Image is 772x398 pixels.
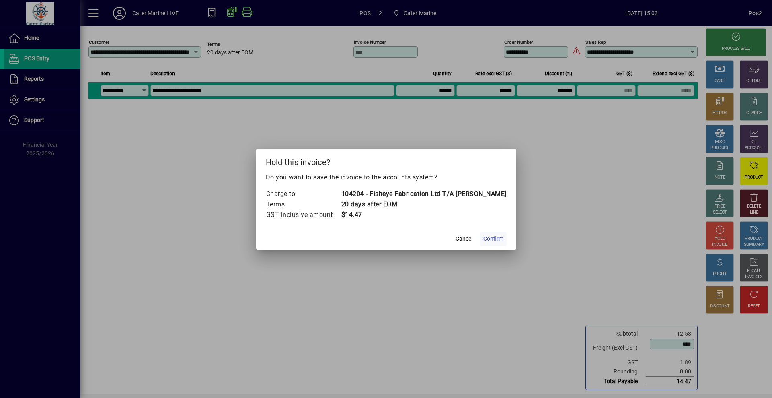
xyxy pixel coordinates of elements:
[266,210,341,220] td: GST inclusive amount
[451,232,477,246] button: Cancel
[256,149,516,172] h2: Hold this invoice?
[266,189,341,199] td: Charge to
[341,210,507,220] td: $14.47
[456,235,472,243] span: Cancel
[341,189,507,199] td: 104204 - Fisheye Fabrication Ltd T/A [PERSON_NAME]
[341,199,507,210] td: 20 days after EOM
[266,173,507,182] p: Do you want to save the invoice to the accounts system?
[483,235,503,243] span: Confirm
[266,199,341,210] td: Terms
[480,232,507,246] button: Confirm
